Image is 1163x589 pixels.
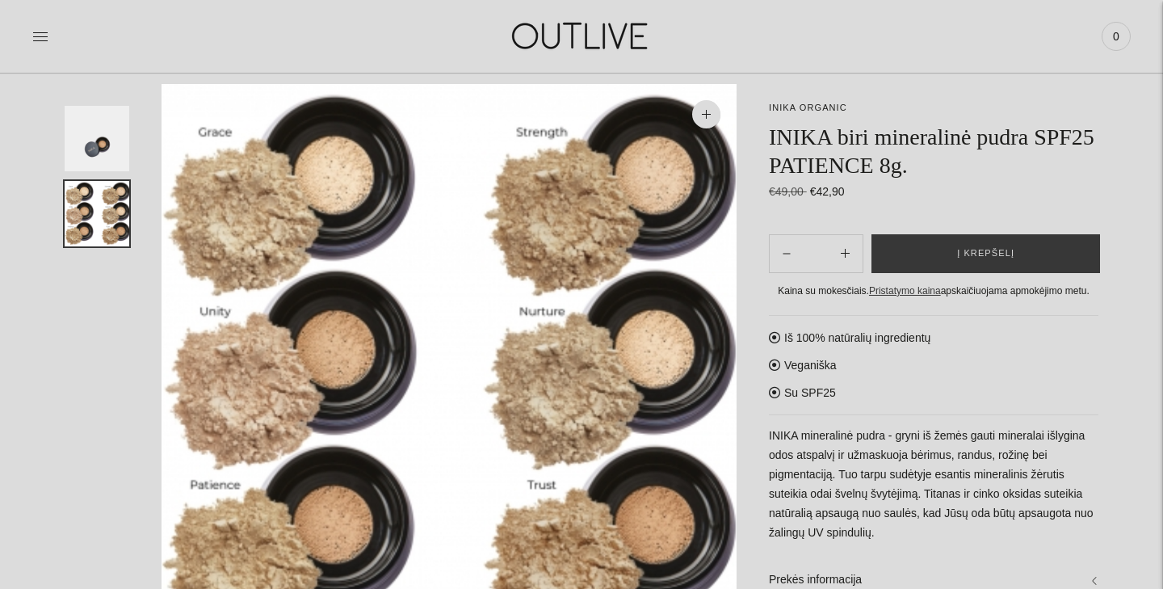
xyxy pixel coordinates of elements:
[769,283,1098,300] div: Kaina su mokesčiais. apskaičiuojama apmokėjimo metu.
[957,246,1014,262] span: Į krepšelį
[769,103,847,112] a: INIKA ORGANIC
[769,427,1098,544] p: INIKA mineralinė pudra - gryni iš žemės gauti mineralai išlygina odos atspalvį ir užmaskuoja bėri...
[481,8,682,64] img: OUTLIVE
[769,123,1098,179] h1: INIKA biri mineralinė pudra SPF25 PATIENCE 8g.
[1102,19,1131,54] a: 0
[871,234,1100,273] button: Į krepšelį
[65,181,129,246] button: Translation missing: en.general.accessibility.image_thumbail
[65,106,129,171] button: Translation missing: en.general.accessibility.image_thumbail
[804,242,828,265] input: Product quantity
[770,234,804,273] button: Add product quantity
[769,185,807,198] s: €49,00
[828,234,863,273] button: Subtract product quantity
[1105,25,1127,48] span: 0
[869,285,941,297] a: Pristatymo kaina
[810,185,845,198] span: €42,90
